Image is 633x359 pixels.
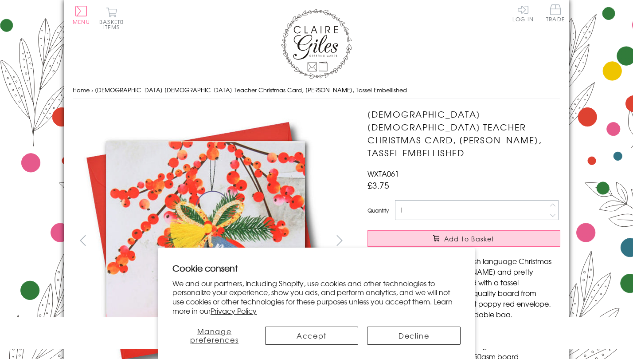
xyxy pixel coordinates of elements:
[190,326,239,345] span: Manage preferences
[103,18,124,31] span: 0 items
[367,206,389,214] label: Quantity
[172,327,256,345] button: Manage preferences
[281,9,352,79] img: Claire Giles Greetings Cards
[367,168,399,179] span: WXTA061
[367,179,389,191] span: £3.75
[330,230,350,250] button: next
[73,6,90,24] button: Menu
[211,305,257,316] a: Privacy Policy
[444,234,495,243] span: Add to Basket
[95,86,407,94] span: [DEMOGRAPHIC_DATA] [DEMOGRAPHIC_DATA] Teacher Christmas Card, [PERSON_NAME], Tassel Embellished
[512,4,534,22] a: Log In
[172,262,461,274] h2: Cookie consent
[546,4,565,22] span: Trade
[91,86,93,94] span: ›
[73,81,560,99] nav: breadcrumbs
[265,327,359,345] button: Accept
[73,86,90,94] a: Home
[172,279,461,316] p: We and our partners, including Shopify, use cookies and other technologies to personalize your ex...
[73,18,90,26] span: Menu
[546,4,565,24] a: Trade
[73,230,93,250] button: prev
[367,108,560,159] h1: [DEMOGRAPHIC_DATA] [DEMOGRAPHIC_DATA] Teacher Christmas Card, [PERSON_NAME], Tassel Embellished
[99,7,124,30] button: Basket0 items
[367,327,461,345] button: Decline
[367,230,560,247] button: Add to Basket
